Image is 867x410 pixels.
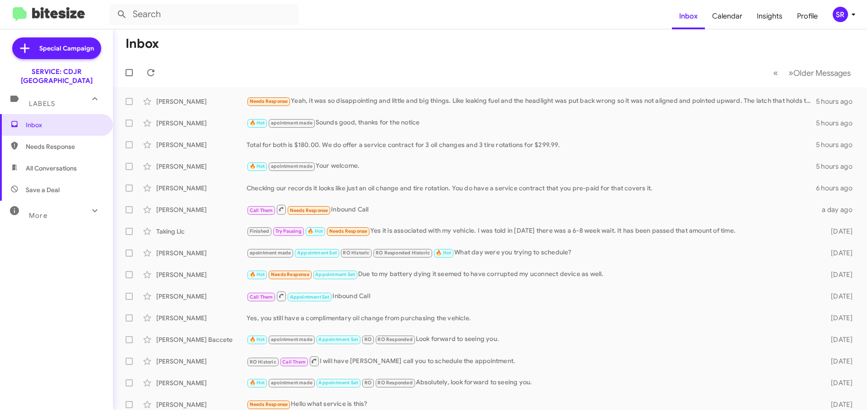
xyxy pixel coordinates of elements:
div: Taking Llc [156,227,247,236]
input: Search [109,4,299,25]
div: [PERSON_NAME] [156,357,247,366]
div: [PERSON_NAME] [156,205,247,214]
button: Next [783,64,856,82]
div: I will have [PERSON_NAME] call you to schedule the appointment. [247,355,816,367]
span: Labels [29,100,55,108]
div: Inbound Call [247,204,816,215]
div: [PERSON_NAME] [156,119,247,128]
span: apointment made [271,336,312,342]
span: Appointment Set [318,336,358,342]
div: [DATE] [816,270,860,279]
div: [DATE] [816,313,860,322]
div: [PERSON_NAME] [156,249,247,258]
span: Inbox [26,120,103,129]
div: Look forward to seeing you. [247,334,816,345]
span: More [29,212,47,220]
a: Insights [750,3,790,29]
div: Absolutely, look forward to seeing you. [247,378,816,388]
span: » [788,67,793,78]
span: apointment made [271,163,312,169]
div: Yeah, it was so disappointing and little and big things. Like leaking fuel and the headlight was ... [247,96,816,106]
a: Inbox [672,3,705,29]
span: RO [364,336,372,342]
div: 5 hours ago [816,140,860,149]
span: 🔥 Hot [250,163,265,169]
nav: Page navigation example [768,64,856,82]
span: RO [364,380,372,386]
div: 5 hours ago [816,97,860,106]
span: apointment made [250,250,291,256]
div: [PERSON_NAME] [156,97,247,106]
div: [PERSON_NAME] [156,140,247,149]
button: SR [825,7,857,22]
span: « [773,67,778,78]
span: Appointment Set [290,294,330,300]
span: Appointment Set [318,380,358,386]
span: Needs Response [26,142,103,151]
div: [DATE] [816,227,860,236]
div: Your welcome. [247,161,816,171]
span: Older Messages [793,68,851,78]
span: RO Responded [378,380,412,386]
div: Hello what service is this? [247,399,816,410]
span: Appointment Set [297,250,337,256]
span: 🔥 Hot [250,120,265,126]
span: All Conversations [26,164,77,173]
div: 5 hours ago [816,162,860,171]
span: Needs Response [290,207,328,213]
span: apointment made [271,120,312,126]
div: [DATE] [816,335,860,344]
span: 🔥 Hot [250,336,265,342]
h1: Inbox [126,37,159,51]
a: Special Campaign [12,37,101,59]
div: [PERSON_NAME] [156,292,247,301]
span: RO Historic [343,250,369,256]
div: [PERSON_NAME] Baccete [156,335,247,344]
span: RO Responded [378,336,412,342]
div: Total for both is $180.00. We do offer a service contract for 3 oil changes and 3 tire rotations ... [247,140,816,149]
div: [PERSON_NAME] [156,400,247,409]
div: [PERSON_NAME] [156,378,247,387]
div: What day were you trying to schedule? [247,248,816,258]
span: apointment made [271,380,312,386]
div: [PERSON_NAME] [156,162,247,171]
div: 6 hours ago [816,184,860,193]
div: [DATE] [816,249,860,258]
div: [DATE] [816,400,860,409]
span: Call Them [250,294,273,300]
div: [PERSON_NAME] [156,184,247,193]
div: [PERSON_NAME] [156,313,247,322]
div: [PERSON_NAME] [156,270,247,279]
span: Try Pausing [275,228,302,234]
div: [DATE] [816,292,860,301]
span: Finished [250,228,270,234]
div: a day ago [816,205,860,214]
button: Previous [768,64,783,82]
span: RO Historic [250,359,276,365]
div: SR [833,7,848,22]
span: Call Them [250,207,273,213]
div: Due to my battery dying it seemed to have corrupted my uconnect device as well. [247,269,816,280]
div: Inbound Call [247,290,816,302]
div: Checking our records it looks like just an oil change and tire rotation. You do have a service co... [247,184,816,193]
span: Needs Response [250,401,288,407]
div: Sounds good, thanks for the notice [247,118,816,128]
span: Special Campaign [39,44,94,53]
span: Appointment Set [315,272,355,277]
a: Profile [790,3,825,29]
span: Save a Deal [26,185,60,194]
span: Call Them [282,359,306,365]
a: Calendar [705,3,750,29]
div: Yes it is associated with my vehicle. I was told in [DATE] there was a 6-8 week wait. It has been... [247,226,816,236]
span: 🔥 Hot [436,250,451,256]
div: Yes, you still have a complimentary oil change from purchasing the vehicle. [247,313,816,322]
div: [DATE] [816,357,860,366]
span: 🔥 Hot [308,228,323,234]
span: RO Responded Historic [376,250,430,256]
span: Needs Response [329,228,368,234]
span: 🔥 Hot [250,380,265,386]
